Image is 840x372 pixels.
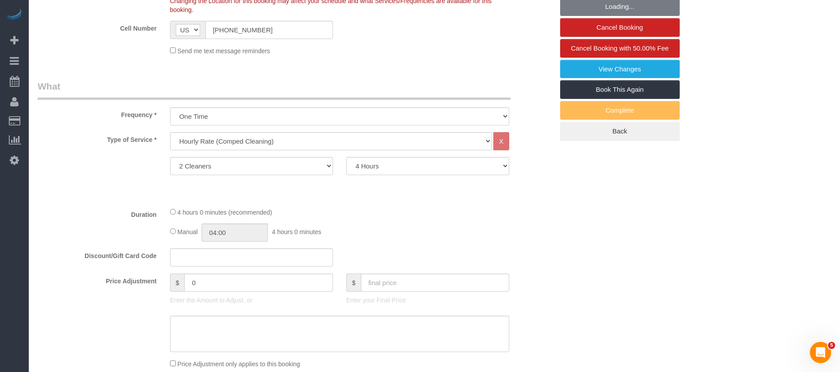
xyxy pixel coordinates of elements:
span: 4 hours 0 minutes (recommended) [178,209,272,216]
a: Back [560,122,680,141]
legend: What [38,80,511,100]
label: Frequency * [31,107,163,119]
a: Cancel Booking with 50.00% Fee [560,39,680,58]
span: $ [170,274,185,292]
span: Cancel Booking with 50.00% Fee [571,44,669,52]
iframe: Intercom live chat [810,342,831,363]
input: final price [361,274,509,292]
input: Cell Number [205,21,333,39]
span: 5 [828,342,835,349]
img: Automaid Logo [5,9,23,21]
span: Send me text message reminders [178,47,270,55]
a: View Changes [560,60,680,78]
label: Price Adjustment [31,274,163,286]
label: Type of Service * [31,132,163,144]
span: 4 hours 0 minutes [272,228,321,235]
label: Cell Number [31,21,163,33]
label: Discount/Gift Card Code [31,248,163,260]
a: Book This Again [560,80,680,99]
span: Manual [178,228,198,235]
span: Price Adjustment only applies to this booking [178,360,300,368]
span: $ [346,274,361,292]
p: Enter your Final Price [346,296,509,305]
p: Enter the Amount to Adjust, or [170,296,333,305]
label: Duration [31,207,163,219]
a: Cancel Booking [560,18,680,37]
